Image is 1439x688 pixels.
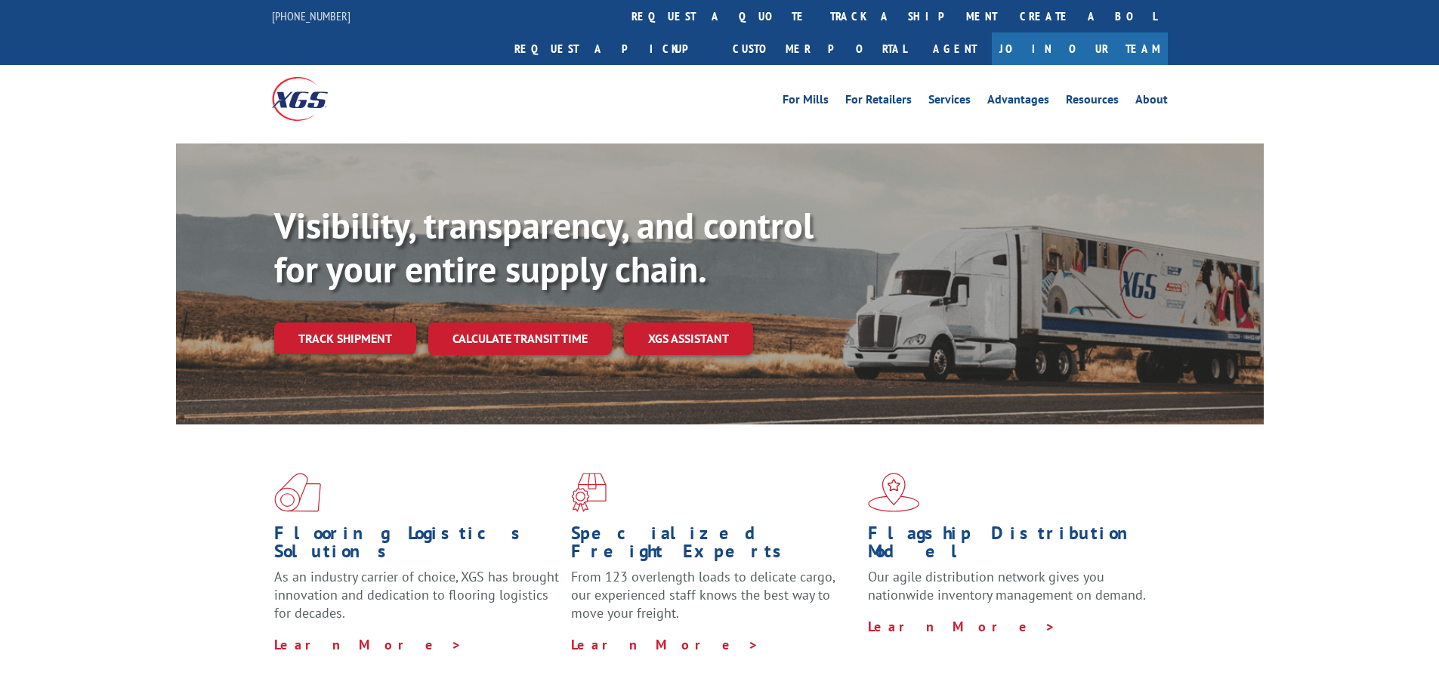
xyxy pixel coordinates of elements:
a: Resources [1066,94,1119,110]
img: xgs-icon-total-supply-chain-intelligence-red [274,473,321,512]
a: For Retailers [845,94,912,110]
a: For Mills [783,94,829,110]
h1: Flagship Distribution Model [868,524,1153,568]
img: xgs-icon-flagship-distribution-model-red [868,473,920,512]
a: Request a pickup [503,32,721,65]
a: Calculate transit time [428,322,612,355]
a: Services [928,94,971,110]
h1: Specialized Freight Experts [571,524,857,568]
span: As an industry carrier of choice, XGS has brought innovation and dedication to flooring logistics... [274,568,559,622]
a: Track shipment [274,322,416,354]
a: XGS ASSISTANT [624,322,753,355]
a: Learn More > [571,636,759,653]
a: Join Our Team [992,32,1168,65]
a: Advantages [987,94,1049,110]
a: Learn More > [868,618,1056,635]
span: Our agile distribution network gives you nationwide inventory management on demand. [868,568,1146,603]
b: Visibility, transparency, and control for your entire supply chain. [274,202,814,292]
a: [PHONE_NUMBER] [272,8,350,23]
a: Agent [918,32,992,65]
img: xgs-icon-focused-on-flooring-red [571,473,607,512]
p: From 123 overlength loads to delicate cargo, our experienced staff knows the best way to move you... [571,568,857,635]
a: About [1135,94,1168,110]
a: Customer Portal [721,32,918,65]
a: Learn More > [274,636,462,653]
h1: Flooring Logistics Solutions [274,524,560,568]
